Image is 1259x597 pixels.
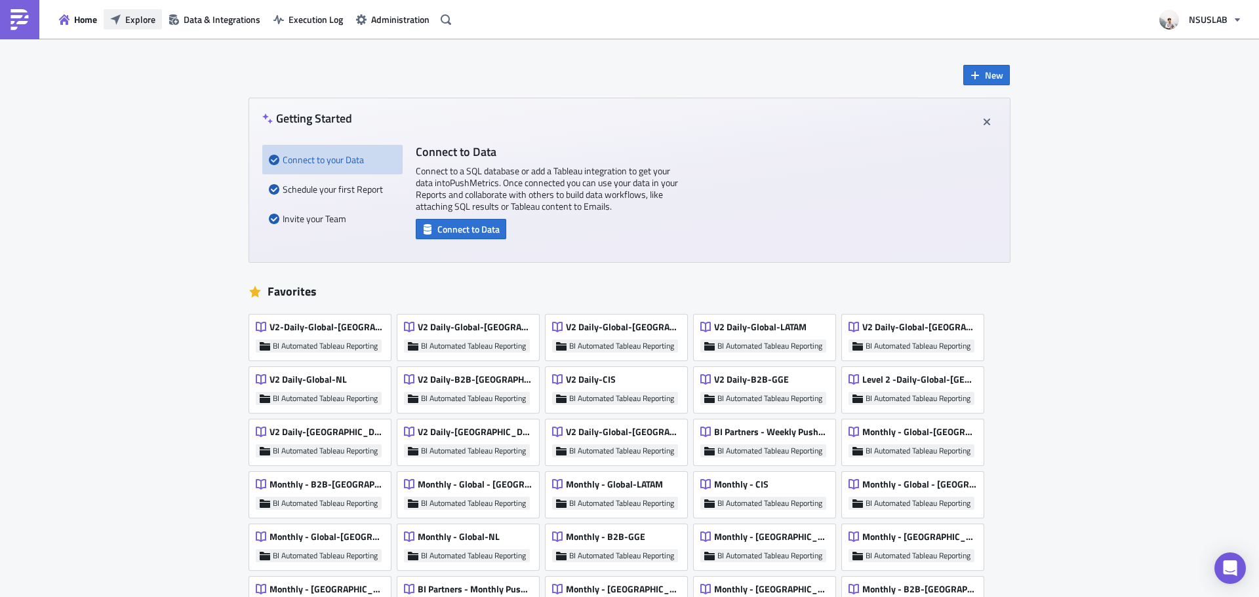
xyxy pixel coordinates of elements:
[842,465,990,518] a: Monthly - Global - [GEOGRAPHIC_DATA]-[GEOGRAPHIC_DATA]BI Automated Tableau Reporting
[866,341,970,351] span: BI Automated Tableau Reporting
[249,282,1010,301] div: Favorites
[566,583,680,595] span: Monthly - [GEOGRAPHIC_DATA]
[985,68,1003,82] span: New
[866,550,970,561] span: BI Automated Tableau Reporting
[269,204,396,233] div: Invite your Team
[566,374,616,385] span: V2 Daily-CIS
[546,518,694,570] a: Monthly - B2B-GGEBI Automated Tableau Reporting
[418,583,532,595] span: BI Partners - Monthly Pushmetrics
[416,221,506,235] a: Connect to Data
[418,321,532,333] span: V2 Daily-Global-[GEOGRAPHIC_DATA]-Rest
[717,446,822,456] span: BI Automated Tableau Reporting
[270,321,384,333] span: V2-Daily-Global-[GEOGRAPHIC_DATA]-[GEOGRAPHIC_DATA]
[569,550,674,561] span: BI Automated Tableau Reporting
[569,341,674,351] span: BI Automated Tableau Reporting
[273,446,378,456] span: BI Automated Tableau Reporting
[569,446,674,456] span: BI Automated Tableau Reporting
[694,360,842,413] a: V2 Daily-B2B-GGEBI Automated Tableau Reporting
[862,478,976,490] span: Monthly - Global - [GEOGRAPHIC_DATA]-[GEOGRAPHIC_DATA]
[714,374,789,385] span: V2 Daily-B2B-GGE
[249,360,397,413] a: V2 Daily-Global-NLBI Automated Tableau Reporting
[397,465,546,518] a: Monthly - Global - [GEOGRAPHIC_DATA] - RestBI Automated Tableau Reporting
[421,341,526,351] span: BI Automated Tableau Reporting
[546,413,694,465] a: V2 Daily-Global-[GEOGRAPHIC_DATA]BI Automated Tableau Reporting
[421,550,526,561] span: BI Automated Tableau Reporting
[1214,552,1246,584] div: Open Intercom Messenger
[421,393,526,404] span: BI Automated Tableau Reporting
[862,531,976,543] span: Monthly - [GEOGRAPHIC_DATA]
[273,550,378,561] span: BI Automated Tableau Reporting
[1151,5,1249,34] button: NSUSLAB
[546,360,694,413] a: V2 Daily-CISBI Automated Tableau Reporting
[694,308,842,360] a: V2 Daily-Global-LATAMBI Automated Tableau Reporting
[249,465,397,518] a: Monthly - B2B-[GEOGRAPHIC_DATA]BI Automated Tableau Reporting
[717,341,822,351] span: BI Automated Tableau Reporting
[269,174,396,204] div: Schedule your first Report
[418,426,532,438] span: V2 Daily-[GEOGRAPHIC_DATA]
[270,478,384,490] span: Monthly - B2B-[GEOGRAPHIC_DATA]
[270,374,347,385] span: V2 Daily-Global-NL
[714,583,828,595] span: Monthly - [GEOGRAPHIC_DATA]
[397,413,546,465] a: V2 Daily-[GEOGRAPHIC_DATA]BI Automated Tableau Reporting
[717,393,822,404] span: BI Automated Tableau Reporting
[289,12,343,26] span: Execution Log
[714,478,769,490] span: Monthly - CIS
[125,12,155,26] span: Explore
[862,426,976,438] span: Monthly - Global-[GEOGRAPHIC_DATA]
[273,393,378,404] span: BI Automated Tableau Reporting
[273,341,378,351] span: BI Automated Tableau Reporting
[270,531,384,543] span: Monthly - Global-[GEOGRAPHIC_DATA]
[397,518,546,570] a: Monthly - Global-NLBI Automated Tableau Reporting
[714,321,807,333] span: V2 Daily-Global-LATAM
[1189,12,1228,26] span: NSUSLAB
[866,446,970,456] span: BI Automated Tableau Reporting
[350,9,436,29] button: Administration
[694,465,842,518] a: Monthly - CISBI Automated Tableau Reporting
[249,413,397,465] a: V2 Daily-[GEOGRAPHIC_DATA]BI Automated Tableau Reporting
[694,518,842,570] a: Monthly - [GEOGRAPHIC_DATA]BI Automated Tableau Reporting
[418,374,532,385] span: V2 Daily-B2B-[GEOGRAPHIC_DATA]
[249,308,397,360] a: V2-Daily-Global-[GEOGRAPHIC_DATA]-[GEOGRAPHIC_DATA]BI Automated Tableau Reporting
[397,360,546,413] a: V2 Daily-B2B-[GEOGRAPHIC_DATA]BI Automated Tableau Reporting
[416,219,506,239] button: Connect to Data
[184,12,260,26] span: Data & Integrations
[162,9,267,29] button: Data & Integrations
[866,393,970,404] span: BI Automated Tableau Reporting
[569,498,674,509] span: BI Automated Tableau Reporting
[416,165,678,212] p: Connect to a SQL database or add a Tableau integration to get your data into PushMetrics . Once c...
[717,498,822,509] span: BI Automated Tableau Reporting
[963,65,1010,85] button: New
[421,446,526,456] span: BI Automated Tableau Reporting
[862,374,976,385] span: Level 2 -Daily-Global-[GEOGRAPHIC_DATA]-Rest
[52,9,104,29] button: Home
[421,498,526,509] span: BI Automated Tableau Reporting
[566,426,680,438] span: V2 Daily-Global-[GEOGRAPHIC_DATA]
[249,518,397,570] a: Monthly - Global-[GEOGRAPHIC_DATA]BI Automated Tableau Reporting
[270,426,384,438] span: V2 Daily-[GEOGRAPHIC_DATA]
[74,12,97,26] span: Home
[371,12,430,26] span: Administration
[862,321,976,333] span: V2 Daily-Global-[GEOGRAPHIC_DATA]
[397,308,546,360] a: V2 Daily-Global-[GEOGRAPHIC_DATA]-RestBI Automated Tableau Reporting
[416,145,678,159] h4: Connect to Data
[546,308,694,360] a: V2 Daily-Global-[GEOGRAPHIC_DATA]BI Automated Tableau Reporting
[418,531,500,543] span: Monthly - Global-NL
[694,413,842,465] a: BI Partners - Weekly Pushmetrics (Detailed)BI Automated Tableau Reporting
[267,9,350,29] a: Execution Log
[714,426,828,438] span: BI Partners - Weekly Pushmetrics (Detailed)
[842,518,990,570] a: Monthly - [GEOGRAPHIC_DATA]BI Automated Tableau Reporting
[418,478,532,490] span: Monthly - Global - [GEOGRAPHIC_DATA] - Rest
[717,550,822,561] span: BI Automated Tableau Reporting
[566,531,645,543] span: Monthly - B2B-GGE
[842,413,990,465] a: Monthly - Global-[GEOGRAPHIC_DATA]BI Automated Tableau Reporting
[714,531,828,543] span: Monthly - [GEOGRAPHIC_DATA]
[270,583,384,595] span: Monthly - [GEOGRAPHIC_DATA]
[569,393,674,404] span: BI Automated Tableau Reporting
[269,145,396,174] div: Connect to your Data
[9,9,30,30] img: PushMetrics
[104,9,162,29] button: Explore
[262,111,352,125] h4: Getting Started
